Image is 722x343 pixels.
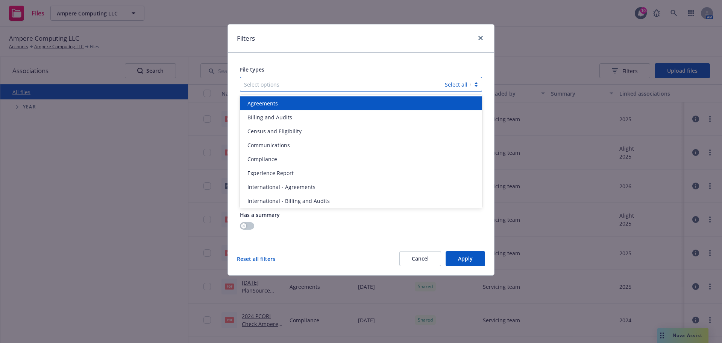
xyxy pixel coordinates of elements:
[247,155,277,163] span: Compliance
[247,183,315,191] span: International - Agreements
[240,66,264,73] span: File types
[240,211,280,218] span: Has a summary
[445,81,467,88] a: Select all
[247,113,292,121] span: Billing and Audits
[412,255,429,262] span: Cancel
[247,141,290,149] span: Communications
[247,127,302,135] span: Census and Eligibility
[458,255,473,262] span: Apply
[476,34,485,43] a: close
[247,99,278,107] span: Agreements
[399,251,441,266] button: Cancel
[247,169,294,177] span: Experience Report
[446,251,485,266] button: Apply
[237,255,275,263] a: Reset all filters
[237,34,255,43] h1: Filters
[247,197,330,205] span: International - Billing and Audits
